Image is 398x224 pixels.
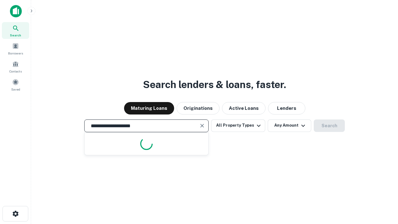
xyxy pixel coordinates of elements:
[8,51,23,56] span: Borrowers
[2,76,29,93] a: Saved
[10,33,21,38] span: Search
[2,40,29,57] a: Borrowers
[124,102,174,114] button: Maturing Loans
[2,58,29,75] a: Contacts
[211,119,265,132] button: All Property Types
[198,121,206,130] button: Clear
[367,174,398,204] iframe: Chat Widget
[2,22,29,39] a: Search
[222,102,266,114] button: Active Loans
[11,87,20,92] span: Saved
[268,119,311,132] button: Any Amount
[268,102,305,114] button: Lenders
[9,69,22,74] span: Contacts
[143,77,286,92] h3: Search lenders & loans, faster.
[10,5,22,17] img: capitalize-icon.png
[177,102,220,114] button: Originations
